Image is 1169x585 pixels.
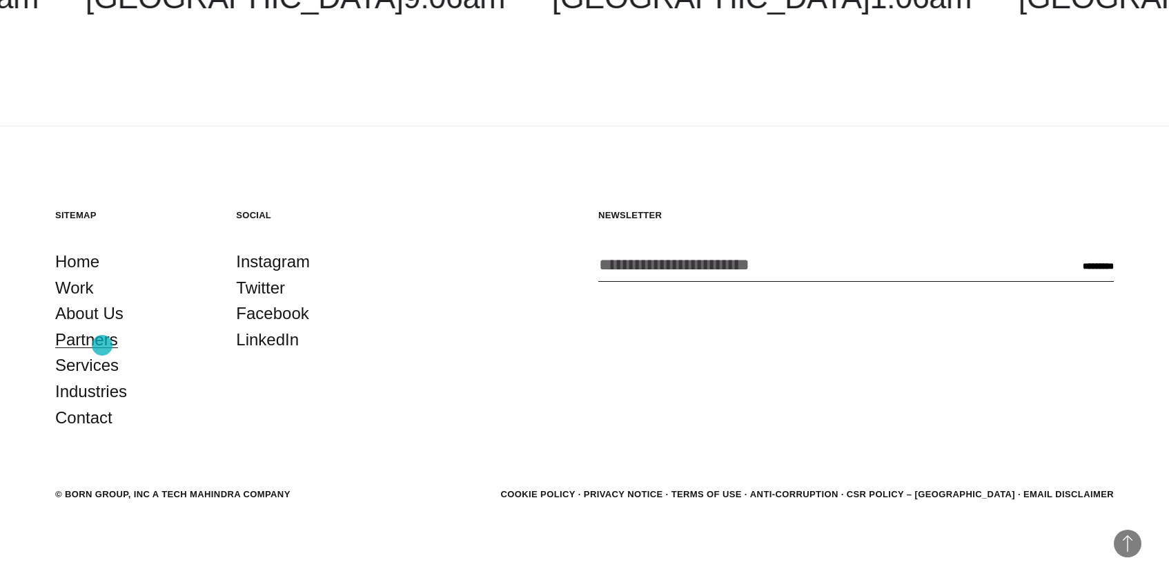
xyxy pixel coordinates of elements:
[55,209,208,221] h5: Sitemap
[55,352,119,378] a: Services
[55,405,112,431] a: Contact
[55,378,127,405] a: Industries
[55,249,99,275] a: Home
[584,489,663,499] a: Privacy Notice
[598,209,1114,221] h5: Newsletter
[671,489,742,499] a: Terms of Use
[500,489,575,499] a: Cookie Policy
[55,300,124,327] a: About Us
[750,489,838,499] a: Anti-Corruption
[236,209,389,221] h5: Social
[847,489,1015,499] a: CSR POLICY – [GEOGRAPHIC_DATA]
[1114,530,1141,557] button: Back to Top
[236,327,299,353] a: LinkedIn
[236,275,285,301] a: Twitter
[55,275,94,301] a: Work
[55,488,291,501] div: © BORN GROUP, INC A Tech Mahindra Company
[236,249,310,275] a: Instagram
[236,300,308,327] a: Facebook
[1023,489,1114,499] a: Email Disclaimer
[55,327,118,353] a: Partners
